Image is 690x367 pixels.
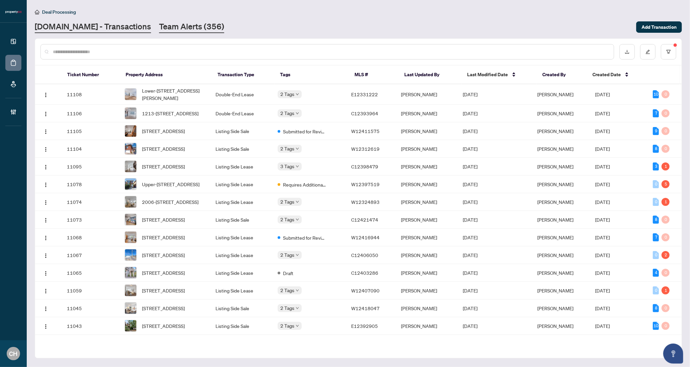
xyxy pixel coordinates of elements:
[396,282,458,299] td: [PERSON_NAME]
[595,323,610,329] span: [DATE]
[463,234,477,240] span: [DATE]
[467,71,508,78] span: Last Modified Date
[280,251,294,259] span: 2 Tags
[396,246,458,264] td: [PERSON_NAME]
[646,49,650,54] span: edit
[592,71,621,78] span: Created Date
[40,303,51,314] button: Logo
[142,180,199,188] span: Upper-[STREET_ADDRESS]
[43,200,48,205] img: Logo
[40,179,51,190] button: Logo
[61,193,119,211] td: 11074
[537,305,573,311] span: [PERSON_NAME]
[40,267,51,278] button: Logo
[351,181,380,187] span: W12397519
[280,286,294,294] span: 2 Tags
[351,217,378,223] span: C12421474
[43,288,48,294] img: Logo
[211,317,273,335] td: Listing Side Sale
[351,305,380,311] span: W12418047
[211,299,273,317] td: Listing Side Sale
[463,110,477,116] span: [DATE]
[43,111,48,117] img: Logo
[595,199,610,205] span: [DATE]
[120,66,212,84] th: Property Address
[125,178,136,190] img: thumbnail-img
[662,145,670,153] div: 0
[40,285,51,296] button: Logo
[463,128,477,134] span: [DATE]
[662,198,670,206] div: 1
[142,234,185,241] span: [STREET_ADDRESS]
[142,216,185,223] span: [STREET_ADDRESS]
[463,181,477,187] span: [DATE]
[40,108,51,119] button: Logo
[61,229,119,246] td: 11068
[351,287,380,293] span: W12407090
[125,285,136,296] img: thumbnail-img
[537,128,573,134] span: [PERSON_NAME]
[351,199,380,205] span: W12324893
[653,322,659,330] div: 10
[662,109,670,117] div: 0
[463,252,477,258] span: [DATE]
[211,158,273,175] td: Listing Side Lease
[43,164,48,170] img: Logo
[636,21,682,33] button: Add Transaction
[587,66,646,84] th: Created Date
[296,147,299,150] span: down
[125,302,136,314] img: thumbnail-img
[396,158,458,175] td: [PERSON_NAME]
[296,324,299,328] span: down
[211,175,273,193] td: Listing Side Lease
[653,269,659,277] div: 4
[43,324,48,329] img: Logo
[296,289,299,292] span: down
[351,110,378,116] span: C12393964
[653,180,659,188] div: 0
[43,182,48,188] img: Logo
[595,252,610,258] span: [DATE]
[537,66,587,84] th: Created By
[537,181,573,187] span: [PERSON_NAME]
[351,234,380,240] span: W12416944
[142,145,185,152] span: [STREET_ADDRESS]
[61,246,119,264] td: 11067
[396,299,458,317] td: [PERSON_NAME]
[463,91,477,97] span: [DATE]
[595,287,610,293] span: [DATE]
[280,216,294,223] span: 2 Tags
[35,10,39,14] span: home
[653,286,659,294] div: 0
[211,211,273,229] td: Listing Side Sale
[595,128,610,134] span: [DATE]
[283,128,326,135] span: Submitted for Review
[662,127,670,135] div: 0
[351,270,378,276] span: C12403286
[125,196,136,208] img: thumbnail-img
[537,217,573,223] span: [PERSON_NAME]
[463,163,477,169] span: [DATE]
[396,317,458,335] td: [PERSON_NAME]
[351,252,378,258] span: C12406050
[275,66,349,84] th: Tags
[653,304,659,312] div: 8
[283,234,326,241] span: Submitted for Review
[211,229,273,246] td: Listing Side Lease
[653,109,659,117] div: 7
[142,251,185,259] span: [STREET_ADDRESS]
[125,249,136,261] img: thumbnail-img
[653,198,659,206] div: 0
[43,235,48,241] img: Logo
[396,211,458,229] td: [PERSON_NAME]
[62,66,120,84] th: Ticket Number
[463,270,477,276] span: [DATE]
[537,199,573,205] span: [PERSON_NAME]
[640,44,656,59] button: edit
[595,181,610,187] span: [DATE]
[396,84,458,105] td: [PERSON_NAME]
[462,66,537,84] th: Last Modified Date
[125,143,136,154] img: thumbnail-img
[125,320,136,332] img: thumbnail-img
[280,145,294,152] span: 2 Tags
